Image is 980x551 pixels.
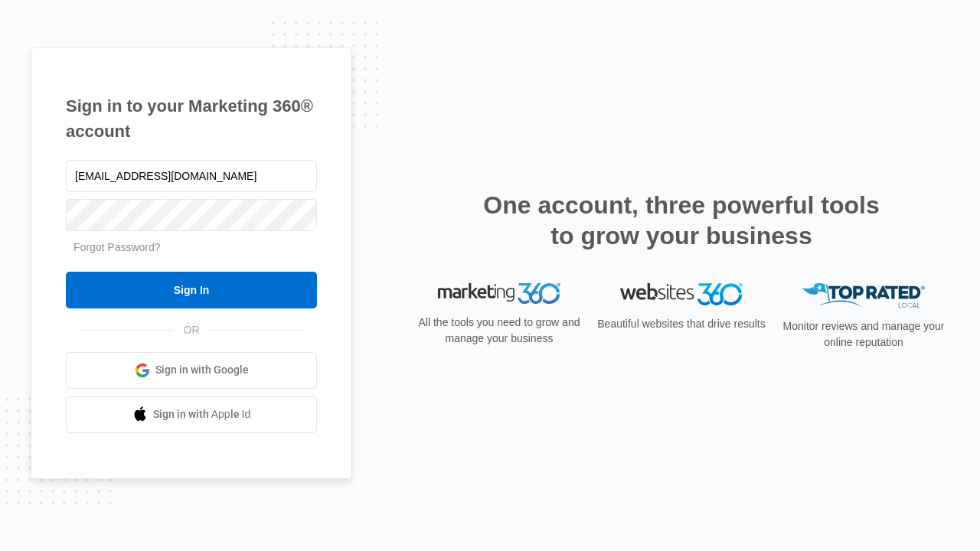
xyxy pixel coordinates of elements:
[66,396,317,433] a: Sign in with Apple Id
[155,362,249,378] span: Sign in with Google
[778,318,949,350] p: Monitor reviews and manage your online reputation
[153,406,251,422] span: Sign in with Apple Id
[73,241,161,253] a: Forgot Password?
[479,190,884,251] h2: One account, three powerful tools to grow your business
[66,93,317,144] h1: Sign in to your Marketing 360® account
[413,315,585,347] p: All the tools you need to grow and manage your business
[173,322,211,338] span: OR
[802,283,925,308] img: Top Rated Local
[66,352,317,389] a: Sign in with Google
[438,283,560,305] img: Marketing 360
[596,316,767,332] p: Beautiful websites that drive results
[66,160,317,192] input: Email
[66,272,317,308] input: Sign In
[620,283,743,305] img: Websites 360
